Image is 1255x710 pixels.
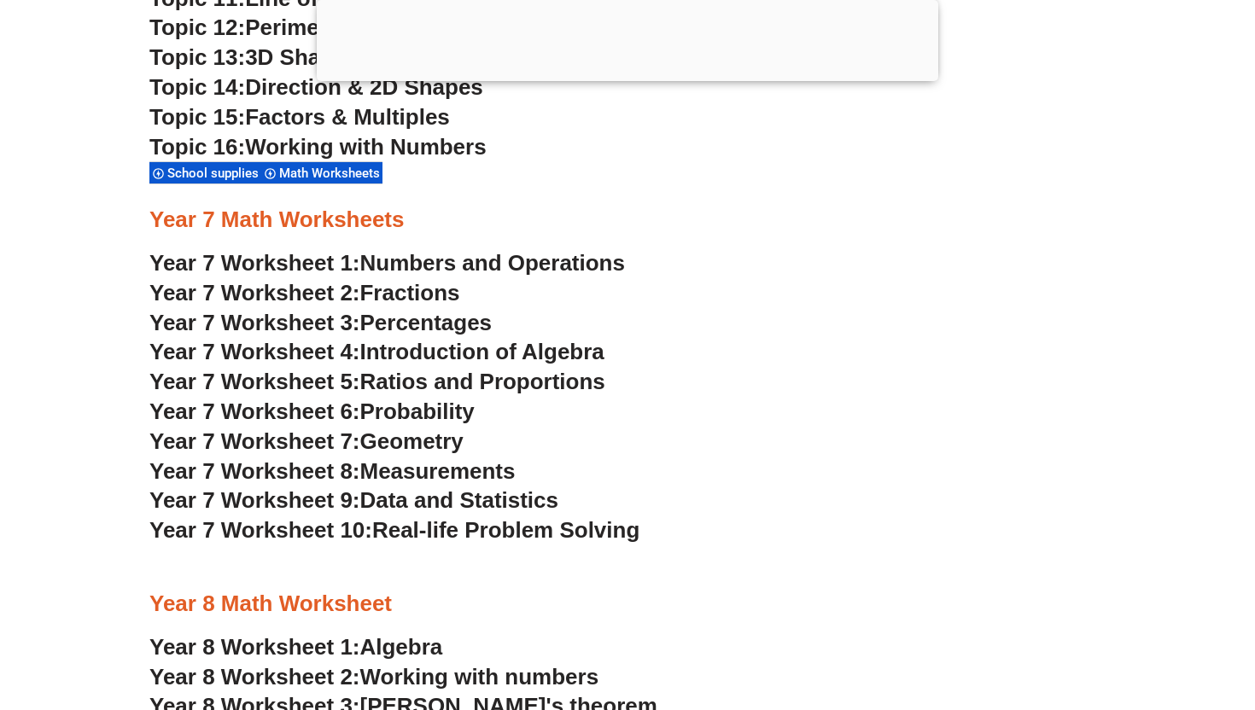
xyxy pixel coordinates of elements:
a: Topic 13:3D Shapes [149,44,359,70]
span: Probability [360,399,475,424]
a: Year 7 Worksheet 9:Data and Statistics [149,487,558,513]
div: School supplies [149,161,261,184]
span: Year 7 Worksheet 5: [149,369,360,394]
span: Year 7 Worksheet 10: [149,517,372,543]
span: Algebra [360,634,443,660]
span: Topic 12: [149,15,245,40]
span: Year 7 Worksheet 9: [149,487,360,513]
span: School supplies [167,166,264,181]
span: Direction & 2D Shapes [245,74,483,100]
span: Real-life Problem Solving [372,517,639,543]
span: Year 7 Worksheet 3: [149,310,360,335]
a: Year 7 Worksheet 1:Numbers and Operations [149,250,625,276]
span: 3D Shapes [245,44,359,70]
span: Year 8 Worksheet 1: [149,634,360,660]
a: Topic 14:Direction & 2D Shapes [149,74,483,100]
span: Topic 16: [149,134,245,160]
iframe: Chat Widget [962,517,1255,710]
div: Math Worksheets [261,161,382,184]
span: Percentages [360,310,493,335]
a: Topic 15:Factors & Multiples [149,104,450,130]
h3: Year 7 Math Worksheets [149,206,1106,235]
span: Topic 14: [149,74,245,100]
span: Year 8 Worksheet 2: [149,664,360,690]
a: Year 8 Worksheet 1:Algebra [149,634,442,660]
span: Data and Statistics [360,487,559,513]
span: Introduction of Algebra [360,339,604,364]
span: Math Worksheets [279,166,385,181]
span: Topic 15: [149,104,245,130]
span: Numbers and Operations [360,250,625,276]
span: Working with numbers [360,664,599,690]
span: Topic 13: [149,44,245,70]
a: Year 7 Worksheet 4:Introduction of Algebra [149,339,604,364]
a: Year 7 Worksheet 5:Ratios and Proportions [149,369,605,394]
span: Factors & Multiples [245,104,450,130]
a: Topic 16:Working with Numbers [149,134,487,160]
span: Year 7 Worksheet 4: [149,339,360,364]
a: Year 7 Worksheet 2:Fractions [149,280,459,306]
a: Year 7 Worksheet 3:Percentages [149,310,492,335]
a: Topic 12:Perimeter and Area [149,15,447,40]
span: Measurements [360,458,516,484]
span: Fractions [360,280,460,306]
span: Year 7 Worksheet 1: [149,250,360,276]
span: Working with Numbers [245,134,486,160]
span: Year 7 Worksheet 7: [149,428,360,454]
span: Year 7 Worksheet 6: [149,399,360,424]
a: Year 7 Worksheet 10:Real-life Problem Solving [149,517,639,543]
a: Year 7 Worksheet 7:Geometry [149,428,464,454]
a: Year 7 Worksheet 8:Measurements [149,458,515,484]
span: Year 7 Worksheet 2: [149,280,360,306]
span: Perimeter and Area [245,15,447,40]
a: Year 8 Worksheet 2:Working with numbers [149,664,598,690]
span: Ratios and Proportions [360,369,605,394]
a: Year 7 Worksheet 6:Probability [149,399,475,424]
span: Geometry [360,428,464,454]
span: Year 7 Worksheet 8: [149,458,360,484]
h3: Year 8 Math Worksheet [149,590,1106,619]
